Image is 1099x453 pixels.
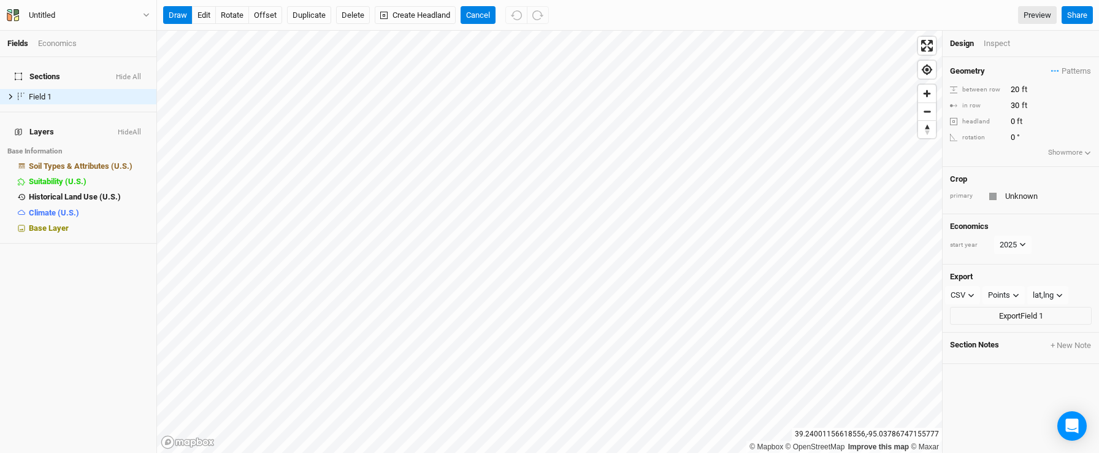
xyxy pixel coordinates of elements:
h4: Export [950,272,1092,282]
a: Mapbox [749,443,783,451]
div: Soil Types & Attributes (U.S.) [29,161,149,171]
div: Inspect [984,38,1027,49]
span: Soil Types & Attributes (U.S.) [29,161,132,171]
button: + New Note [1050,340,1092,351]
span: Field 1 [29,92,52,101]
span: Zoom out [918,103,936,120]
div: lat,lng [1033,289,1054,301]
button: HideAll [117,128,142,137]
div: Economics [38,38,77,49]
div: Field 1 [29,92,149,102]
div: primary [950,192,981,201]
div: Historical Land Use (U.S.) [29,192,149,202]
button: Create Headland [375,6,456,25]
div: CSV [951,289,965,301]
div: Points [988,289,1010,301]
span: Base Layer [29,223,69,233]
button: rotate [215,6,249,25]
h4: Crop [950,174,967,184]
div: headland [950,117,1004,126]
a: Fields [7,39,28,48]
div: Design [950,38,974,49]
button: Showmore [1047,147,1092,159]
span: Sections [15,72,60,82]
button: draw [163,6,193,25]
span: Suitability (U.S.) [29,177,86,186]
button: Find my location [918,61,936,79]
button: Redo (^Z) [527,6,549,25]
button: Cancel [461,6,496,25]
button: Reset bearing to north [918,120,936,138]
button: Points [982,286,1025,304]
div: Open Intercom Messenger [1057,411,1087,441]
a: OpenStreetMap [786,443,845,451]
a: Maxar [911,443,939,451]
button: Undo (^z) [505,6,527,25]
div: Base Layer [29,223,149,233]
span: Climate (U.S.) [29,208,79,217]
button: Untitled [6,9,150,22]
canvas: Map [157,31,942,453]
div: Untitled [29,9,55,21]
span: Reset bearing to north [918,121,936,138]
button: Delete [336,6,370,25]
span: Patterns [1051,65,1091,77]
a: Mapbox logo [161,435,215,449]
span: Layers [15,127,54,137]
span: Section Notes [950,340,999,351]
button: edit [192,6,216,25]
button: Patterns [1051,64,1092,78]
button: lat,lng [1027,286,1068,304]
div: rotation [950,133,1004,142]
span: Historical Land Use (U.S.) [29,192,121,201]
button: offset [248,6,282,25]
button: Share [1062,6,1093,25]
button: Hide All [115,73,142,82]
a: Preview [1018,6,1057,25]
button: 2025 [994,236,1032,254]
div: in row [950,101,1004,110]
button: Zoom in [918,85,936,103]
input: Select Crop [1001,189,1092,204]
div: start year [950,241,993,250]
a: Improve this map [848,443,909,451]
div: 39.24001156618556 , -95.03786747155777 [792,428,942,441]
button: ExportField 1 [950,307,1092,325]
button: Enter fullscreen [918,37,936,55]
button: Zoom out [918,103,936,120]
h4: Geometry [950,66,985,76]
div: Climate (U.S.) [29,208,149,218]
button: CSV [945,286,980,304]
button: Duplicate [287,6,331,25]
div: Suitability (U.S.) [29,177,149,187]
h4: Economics [950,222,1092,231]
div: between row [950,85,1004,95]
